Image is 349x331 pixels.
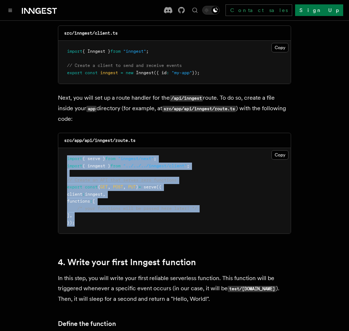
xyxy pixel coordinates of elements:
[108,184,110,190] span: ,
[58,257,196,267] a: 4. Write your first Inngest function
[58,273,291,304] p: In this step, you will write your first reliable serverless function. This function will be trigg...
[121,70,123,75] span: =
[192,70,200,75] span: });
[271,150,289,160] button: Copy
[90,199,93,204] span: :
[123,184,126,190] span: ,
[128,184,136,190] span: PUT
[226,4,292,16] a: Contact sales
[67,63,182,68] span: // Create a client to send and receive events
[98,184,100,190] span: {
[86,106,97,112] code: app
[64,31,118,36] code: src/inngest/client.ts
[85,70,98,75] span: const
[228,286,276,292] code: test/[DOMAIN_NAME]
[295,4,343,16] a: Sign Up
[67,70,82,75] span: export
[136,70,154,75] span: Inngest
[162,106,236,112] code: src/app/api/inngest/route.ts
[67,178,177,183] span: // Create an API that serves zero functions
[67,199,90,204] span: functions
[82,156,105,161] span: { serve }
[136,184,138,190] span: }
[85,192,103,197] span: inngest
[58,93,291,124] p: Next, you will set up a route handler for the route. To do so, create a file inside your director...
[118,156,154,161] span: "inngest/next"
[105,156,115,161] span: from
[58,319,116,329] a: Define the function
[202,6,220,15] button: Toggle dark mode
[67,184,82,190] span: export
[123,49,146,54] span: "inngest"
[154,156,156,161] span: ;
[70,213,72,218] span: ,
[77,206,197,211] span: /* your functions will be passed here later! */
[271,43,289,52] button: Copy
[146,49,149,54] span: ;
[138,184,141,190] span: =
[110,163,121,168] span: from
[67,213,70,218] span: ]
[123,163,187,168] span: "../../../inngest/client"
[6,6,15,15] button: Toggle navigation
[67,163,82,168] span: import
[100,184,108,190] span: GET
[154,70,166,75] span: ({ id
[67,192,82,197] span: client
[144,184,156,190] span: serve
[156,184,161,190] span: ({
[67,156,82,161] span: import
[191,6,199,15] button: Find something...
[113,184,123,190] span: POST
[82,163,110,168] span: { inngest }
[82,49,110,54] span: { Inngest }
[64,138,136,143] code: src/app/api/inngest/route.ts
[67,220,75,225] span: });
[85,184,98,190] span: const
[166,70,169,75] span: :
[172,70,192,75] span: "my-app"
[67,49,82,54] span: import
[82,192,85,197] span: :
[170,95,203,101] code: /api/inngest
[187,163,189,168] span: ;
[93,199,95,204] span: [
[103,192,105,197] span: ,
[100,70,118,75] span: inngest
[126,70,133,75] span: new
[110,49,121,54] span: from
